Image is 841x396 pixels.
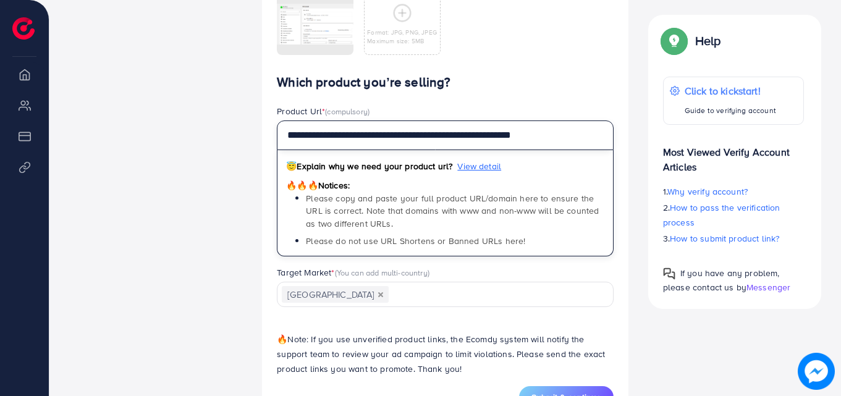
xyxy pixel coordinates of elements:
p: 2. [663,200,804,230]
span: 😇 [286,160,297,172]
p: Note: If you use unverified product links, the Ecomdy system will notify the support team to revi... [277,332,614,376]
p: Help [695,33,721,48]
p: 3. [663,231,804,246]
img: image [798,353,835,390]
span: 🔥🔥🔥 [286,179,318,192]
img: img uploaded [277,4,353,44]
p: Guide to verifying account [685,103,776,118]
span: (You can add multi-country) [335,267,429,278]
span: Please copy and paste your full product URL/domain here to ensure the URL is correct. Note that d... [306,192,599,230]
span: If you have any problem, please contact us by [663,267,780,293]
span: How to submit product link? [670,232,779,245]
span: View detail [457,160,501,172]
label: Product Url [277,105,370,117]
img: logo [12,17,35,40]
span: 🔥 [277,333,287,345]
button: Deselect Pakistan [378,292,384,298]
p: Most Viewed Verify Account Articles [663,135,804,174]
span: How to pass the verification process [663,201,780,229]
p: Maximum size: 5MB [367,36,437,45]
img: Popup guide [663,268,675,280]
p: 1. [663,184,804,199]
label: Target Market [277,266,429,279]
input: Search for option [390,285,598,305]
div: Search for option [277,282,614,307]
span: [GEOGRAPHIC_DATA] [282,286,389,303]
span: (compulsory) [325,106,370,117]
h4: Which product you’re selling? [277,75,614,90]
p: Click to kickstart! [685,83,776,98]
span: Explain why we need your product url? [286,160,452,172]
p: Format: JPG, PNG, JPEG [367,28,437,36]
span: Why verify account? [667,185,748,198]
span: Please do not use URL Shortens or Banned URLs here! [306,235,525,247]
img: Popup guide [663,30,685,52]
span: Notices: [286,179,350,192]
span: Messenger [746,281,790,293]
